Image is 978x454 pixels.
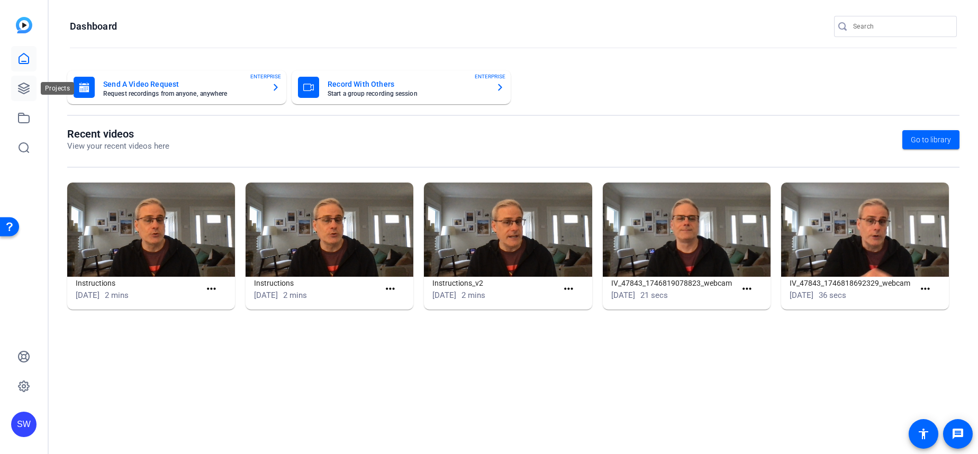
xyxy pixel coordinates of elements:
[902,130,959,149] a: Go to library
[67,183,235,277] img: Instructions
[853,20,948,33] input: Search
[103,90,263,97] mat-card-subtitle: Request recordings from anyone, anywhere
[70,20,117,33] h1: Dashboard
[740,283,754,296] mat-icon: more_horiz
[790,277,914,289] h1: IV_47843_1746818692329_webcam
[328,90,487,97] mat-card-subtitle: Start a group recording session
[611,290,635,300] span: [DATE]
[67,128,169,140] h1: Recent videos
[103,78,263,90] mat-card-title: Send A Video Request
[461,290,485,300] span: 2 mins
[432,277,557,289] h1: Instructions_v2
[424,183,592,277] img: Instructions_v2
[781,183,949,277] img: IV_47843_1746818692329_webcam
[819,290,846,300] span: 36 secs
[292,70,511,104] button: Record With OthersStart a group recording sessionENTERPRISE
[952,428,964,440] mat-icon: message
[432,290,456,300] span: [DATE]
[640,290,668,300] span: 21 secs
[919,283,932,296] mat-icon: more_horiz
[76,290,99,300] span: [DATE]
[250,72,281,80] span: ENTERPRISE
[11,412,37,437] div: SW
[917,428,930,440] mat-icon: accessibility
[790,290,813,300] span: [DATE]
[205,283,218,296] mat-icon: more_horiz
[254,290,278,300] span: [DATE]
[246,183,413,277] img: Instructions
[76,277,201,289] h1: Instructions
[475,72,505,80] span: ENTERPRISE
[328,78,487,90] mat-card-title: Record With Others
[603,183,771,277] img: IV_47843_1746819078823_webcam
[41,82,74,95] div: Projects
[254,277,379,289] h1: Instructions
[67,70,286,104] button: Send A Video RequestRequest recordings from anyone, anywhereENTERPRISE
[911,134,951,146] span: Go to library
[283,290,307,300] span: 2 mins
[105,290,129,300] span: 2 mins
[67,140,169,152] p: View your recent videos here
[384,283,397,296] mat-icon: more_horiz
[611,277,736,289] h1: IV_47843_1746819078823_webcam
[562,283,575,296] mat-icon: more_horiz
[16,17,32,33] img: blue-gradient.svg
